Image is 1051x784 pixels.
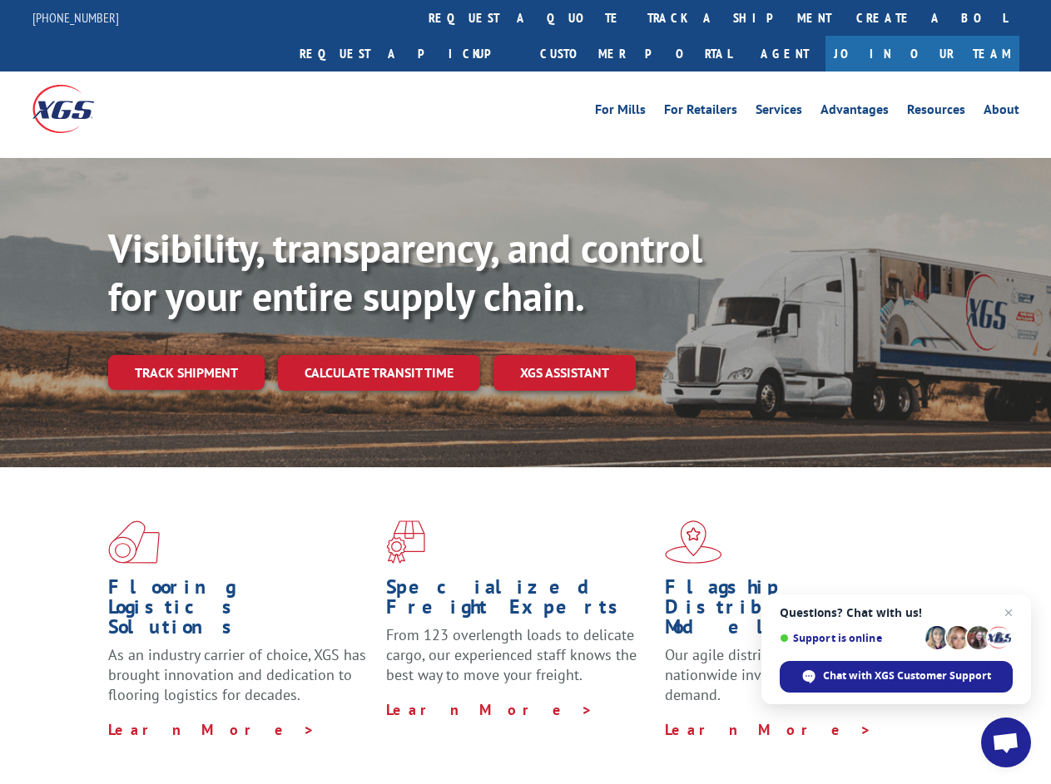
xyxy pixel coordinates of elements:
span: As an industry carrier of choice, XGS has brought innovation and dedication to flooring logistics... [108,645,366,704]
img: xgs-icon-focused-on-flooring-red [386,520,425,564]
a: Learn More > [386,700,593,719]
a: Customer Portal [528,36,744,71]
a: About [984,103,1019,121]
span: Support is online [780,632,920,644]
span: Chat with XGS Customer Support [780,661,1013,693]
a: For Mills [595,103,646,121]
a: Request a pickup [287,36,528,71]
b: Visibility, transparency, and control for your entire supply chain. [108,222,702,322]
span: Our agile distribution network gives you nationwide inventory management on demand. [665,645,925,704]
a: Learn More > [665,720,872,739]
a: XGS ASSISTANT [493,355,636,391]
a: [PHONE_NUMBER] [32,9,119,26]
img: xgs-icon-total-supply-chain-intelligence-red [108,520,160,564]
h1: Flagship Distribution Model [665,577,930,645]
span: Questions? Chat with us! [780,606,1013,619]
a: Calculate transit time [278,355,480,391]
a: Learn More > [108,720,315,739]
a: Agent [744,36,825,71]
h1: Flooring Logistics Solutions [108,577,374,645]
a: Advantages [820,103,889,121]
a: Join Our Team [825,36,1019,71]
h1: Specialized Freight Experts [386,577,652,625]
a: Open chat [981,717,1031,767]
a: For Retailers [664,103,737,121]
span: Chat with XGS Customer Support [823,668,991,683]
p: From 123 overlength loads to delicate cargo, our experienced staff knows the best way to move you... [386,625,652,699]
a: Resources [907,103,965,121]
a: Track shipment [108,355,265,390]
a: Services [756,103,802,121]
img: xgs-icon-flagship-distribution-model-red [665,520,722,564]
